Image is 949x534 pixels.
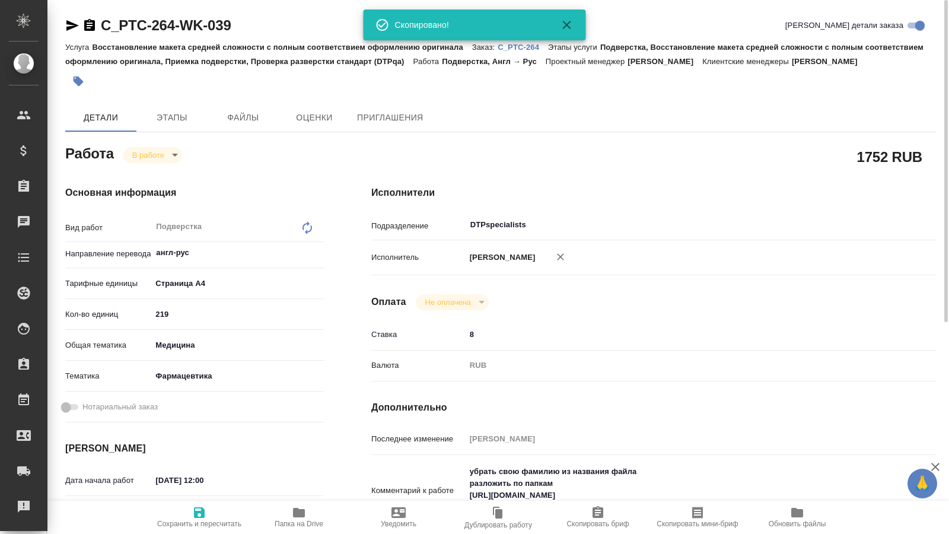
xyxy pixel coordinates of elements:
button: В работе [129,150,168,160]
p: Вид работ [65,222,151,234]
p: Заказ: [472,43,498,52]
p: Валюта [371,360,466,371]
p: [PERSON_NAME] [792,57,867,66]
span: Уведомить [381,520,416,528]
h4: Дополнительно [371,401,936,415]
span: Файлы [215,110,272,125]
span: Скопировать бриф [566,520,629,528]
span: Обновить файлы [769,520,826,528]
button: Скопировать ссылку [82,18,97,33]
button: Open [317,252,320,254]
h4: Оплата [371,295,406,309]
div: RUB [466,355,889,376]
h2: 1752 RUB [857,147,922,167]
p: Последнее изменение [371,433,466,445]
button: Закрыть [553,18,581,32]
span: Сохранить и пересчитать [157,520,241,528]
button: Уведомить [349,501,448,534]
button: Добавить тэг [65,68,91,94]
button: Open [883,224,885,226]
h4: Исполнители [371,186,936,200]
div: Скопировано! [395,19,543,31]
span: Этапы [144,110,200,125]
p: [PERSON_NAME] [466,252,536,263]
a: C_PTC-264 [498,42,548,52]
p: Работа [413,57,442,66]
h4: [PERSON_NAME] [65,441,324,456]
a: C_PTC-264-WK-039 [101,17,231,33]
button: Скопировать ссылку для ЯМессенджера [65,18,79,33]
p: Дата начала работ [65,475,151,487]
button: Скопировать мини-бриф [648,501,747,534]
p: Комментарий к работе [371,485,466,497]
div: Фармацевтика [151,366,324,386]
div: Страница А4 [151,274,324,294]
p: Исполнитель [371,252,466,263]
span: Нотариальный заказ [82,401,158,413]
p: Тематика [65,370,151,382]
button: 🙏 [907,469,937,498]
span: Папка на Drive [275,520,323,528]
span: Приглашения [357,110,423,125]
p: Услуга [65,43,92,52]
p: [PERSON_NAME] [628,57,702,66]
p: Ставка [371,329,466,341]
input: ✎ Введи что-нибудь [151,306,324,323]
span: Оценки [286,110,343,125]
input: Пустое поле [466,430,889,447]
p: Тарифные единицы [65,278,151,290]
button: Сохранить и пересчитать [149,501,249,534]
span: Скопировать мини-бриф [657,520,738,528]
button: Удалить исполнителя [547,244,574,270]
input: ✎ Введи что-нибудь [151,472,255,489]
h4: Основная информация [65,186,324,200]
span: Детали [72,110,129,125]
p: Общая тематика [65,339,151,351]
button: Обновить файлы [747,501,847,534]
button: Папка на Drive [249,501,349,534]
button: Дублировать работу [448,501,548,534]
div: Медицина [151,335,324,355]
input: ✎ Введи что-нибудь [466,326,889,343]
button: Не оплачена [422,297,474,307]
p: Подверстка, Англ → Рус [442,57,546,66]
p: Проектный менеджер [546,57,628,66]
div: В работе [123,147,182,163]
p: Направление перевода [65,248,151,260]
div: В работе [416,294,489,310]
span: Дублировать работу [464,521,532,529]
p: Подразделение [371,220,466,232]
textarea: убрать свою фамилию из названия файла разложить по папкам [URL][DOMAIN_NAME] [466,462,889,517]
p: Кол-во единиц [65,309,151,320]
p: C_PTC-264 [498,43,548,52]
h2: Работа [65,142,114,163]
p: Этапы услуги [548,43,600,52]
p: Клиентские менеджеры [702,57,792,66]
span: 🙏 [912,471,932,496]
button: Скопировать бриф [548,501,648,534]
span: [PERSON_NAME] детали заказа [785,20,903,31]
p: Восстановление макета средней сложности с полным соответствием оформлению оригинала [92,43,472,52]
